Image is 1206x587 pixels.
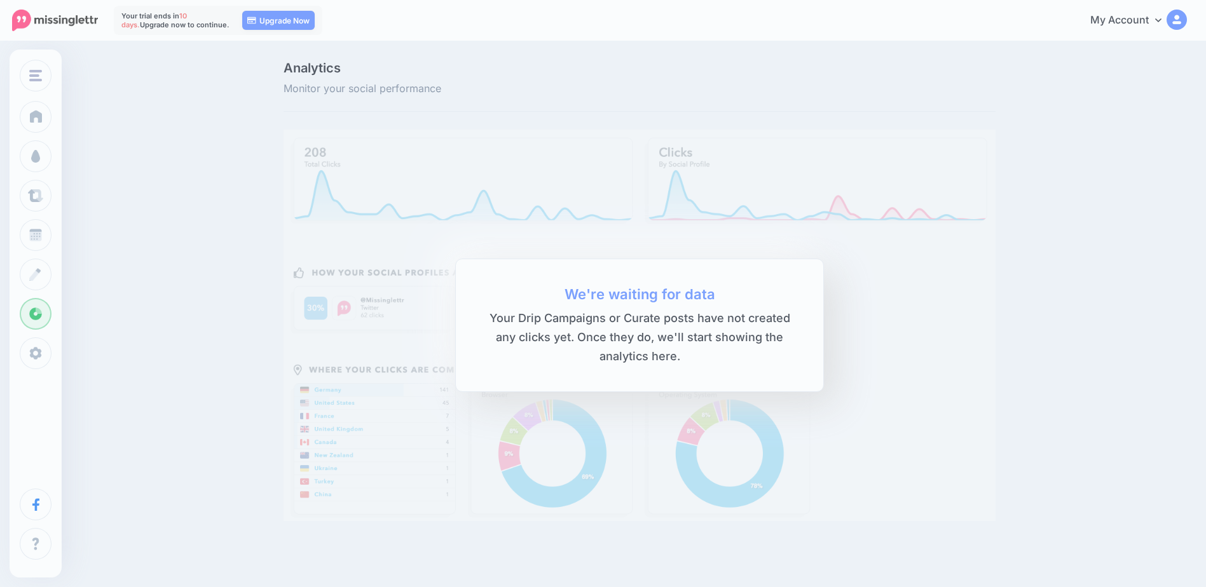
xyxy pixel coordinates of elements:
span: Monitor your social performance [284,81,508,97]
span: Your Drip Campaigns or Curate posts have not created any clicks yet. Once they do, we'll start sh... [481,309,798,366]
b: We're waiting for data [481,285,798,304]
img: advanced_analytics.png [284,130,996,521]
a: Upgrade Now [242,11,315,30]
p: Your trial ends in Upgrade now to continue. [121,11,230,29]
span: 10 days. [121,11,187,29]
span: Analytics [284,62,508,74]
a: My Account [1078,5,1187,36]
img: menu.png [29,70,42,81]
img: Missinglettr [12,10,98,31]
